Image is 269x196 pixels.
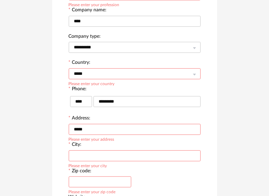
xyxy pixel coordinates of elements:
[69,1,120,7] div: Please enter your profession
[69,87,87,93] label: Phone:
[69,169,92,175] label: Zip code:
[69,142,82,148] label: City:
[69,80,115,86] div: Please enter your country
[69,136,114,141] div: Please enter your address
[69,60,91,66] label: Country:
[69,162,107,168] div: Please enter your city
[69,34,101,40] label: Company type:
[69,8,107,14] label: Company name:
[69,188,116,194] div: Please enter your zip code
[69,116,91,122] label: Address:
